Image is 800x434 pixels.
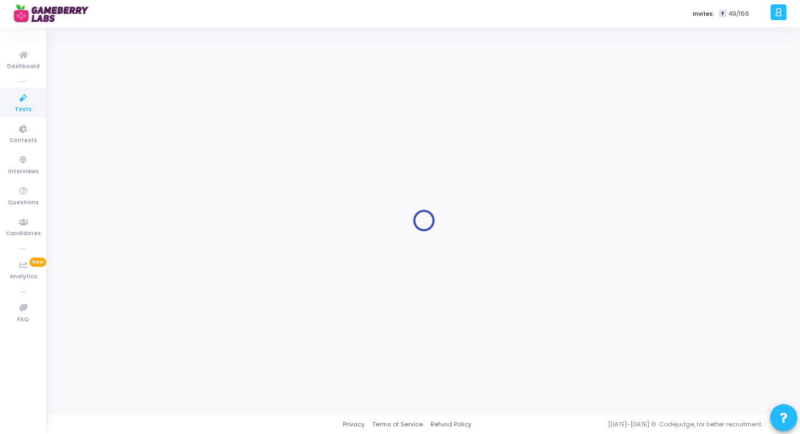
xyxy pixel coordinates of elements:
[729,9,749,19] span: 49/166
[372,420,423,429] a: Terms of Service
[29,258,46,267] span: New
[8,198,39,207] span: Questions
[693,9,715,19] label: Invites:
[9,136,37,145] span: Contests
[719,10,726,18] span: T
[6,229,41,239] span: Candidates
[471,420,786,429] div: [DATE]-[DATE] © Codejudge, for better recruitment.
[430,420,471,429] a: Refund Policy
[17,315,29,325] span: FAQ
[343,420,365,429] a: Privacy
[7,62,40,71] span: Dashboard
[8,167,39,176] span: Interviews
[15,105,32,114] span: Tests
[10,272,37,282] span: Analytics
[14,3,95,25] img: logo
